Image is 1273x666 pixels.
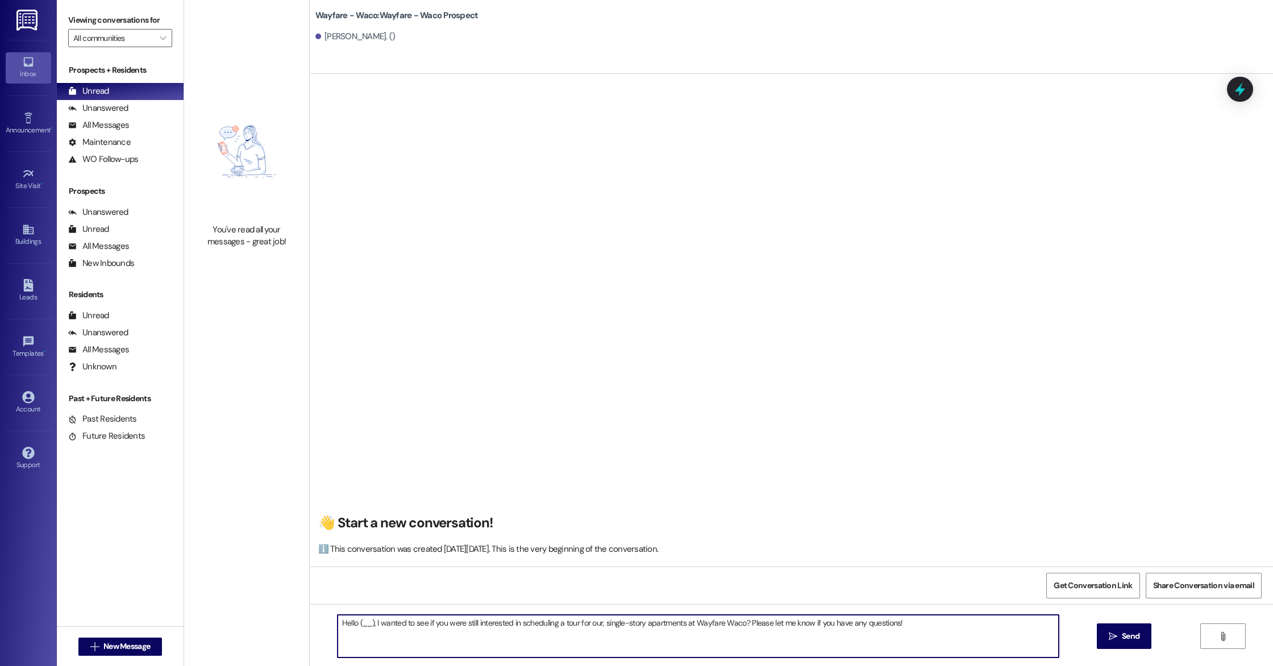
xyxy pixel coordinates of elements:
[1109,632,1117,641] i: 
[16,10,40,31] img: ResiDesk Logo
[160,34,166,43] i: 
[57,185,184,197] div: Prospects
[68,413,137,425] div: Past Residents
[57,289,184,301] div: Residents
[68,223,109,235] div: Unread
[57,393,184,405] div: Past + Future Residents
[51,124,52,132] span: •
[1153,580,1254,592] span: Share Conversation via email
[1097,623,1152,649] button: Send
[103,640,150,652] span: New Message
[6,52,51,83] a: Inbox
[197,85,297,218] img: empty-state
[68,257,134,269] div: New Inbounds
[338,615,1059,657] textarea: Hello (__), I wanted to see if you were still interested in scheduling a tour for our, single-sto...
[318,514,1259,532] h2: 👋 Start a new conversation!
[6,220,51,251] a: Buildings
[318,543,1259,555] div: ℹ️ This conversation was created [DATE][DATE]. This is the very beginning of the conversation.
[68,344,129,356] div: All Messages
[68,119,129,131] div: All Messages
[78,638,163,656] button: New Message
[68,361,117,373] div: Unknown
[68,102,128,114] div: Unanswered
[6,276,51,306] a: Leads
[68,153,138,165] div: WO Follow-ups
[57,64,184,76] div: Prospects + Residents
[1122,630,1139,642] span: Send
[68,430,145,442] div: Future Residents
[68,85,109,97] div: Unread
[68,240,129,252] div: All Messages
[1146,573,1262,598] button: Share Conversation via email
[197,224,297,248] div: You've read all your messages - great job!
[315,10,479,22] b: Wayfare - Waco: Wayfare - Waco Prospect
[6,164,51,195] a: Site Visit •
[1046,573,1139,598] button: Get Conversation Link
[68,310,109,322] div: Unread
[68,327,128,339] div: Unanswered
[1218,632,1227,641] i: 
[44,348,45,356] span: •
[1054,580,1132,592] span: Get Conversation Link
[73,29,154,47] input: All communities
[90,642,99,651] i: 
[41,180,43,188] span: •
[6,388,51,418] a: Account
[68,11,172,29] label: Viewing conversations for
[6,332,51,363] a: Templates •
[315,31,396,43] div: [PERSON_NAME]. ()
[68,206,128,218] div: Unanswered
[68,136,131,148] div: Maintenance
[6,443,51,474] a: Support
